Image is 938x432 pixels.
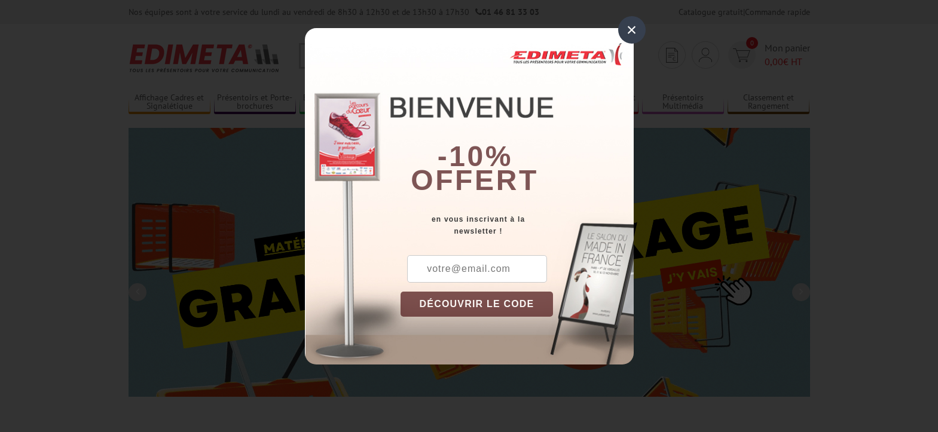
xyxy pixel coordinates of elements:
button: DÉCOUVRIR LE CODE [401,292,554,317]
input: votre@email.com [407,255,547,283]
div: en vous inscrivant à la newsletter ! [401,213,634,237]
font: offert [411,164,539,196]
div: × [618,16,646,44]
b: -10% [438,140,513,172]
